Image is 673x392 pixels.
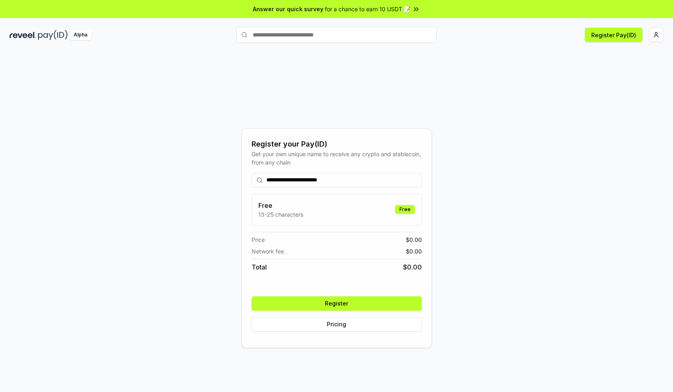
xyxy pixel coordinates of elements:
span: Answer our quick survey [253,5,323,13]
h3: Free [258,201,303,210]
span: Network fee [252,247,284,255]
span: $ 0.00 [403,262,422,272]
div: Register your Pay(ID) [252,139,422,150]
span: $ 0.00 [406,247,422,255]
span: for a chance to earn 10 USDT 📝 [325,5,411,13]
div: Alpha [69,30,92,40]
button: Pricing [252,317,422,332]
img: reveel_dark [10,30,36,40]
span: Total [252,262,267,272]
span: Price [252,235,265,244]
p: 13-25 characters [258,210,303,219]
div: Get your own unique name to receive any crypto and stablecoin, from any chain [252,150,422,167]
button: Register Pay(ID) [585,28,643,42]
div: Free [395,205,415,214]
span: $ 0.00 [406,235,422,244]
button: Register [252,296,422,311]
img: pay_id [38,30,68,40]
